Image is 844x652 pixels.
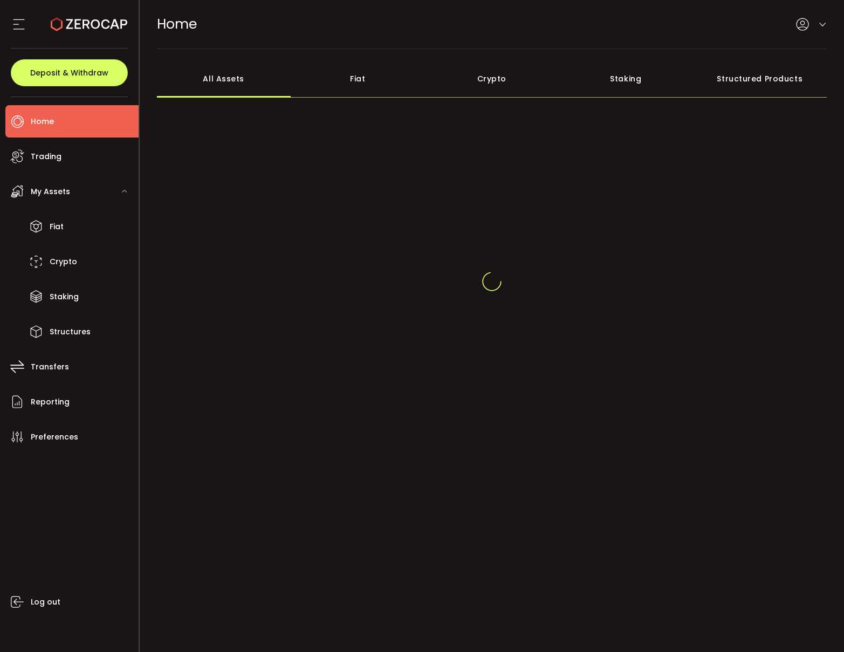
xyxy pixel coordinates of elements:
div: Crypto [425,60,559,98]
div: Fiat [291,60,425,98]
span: Home [31,114,54,129]
span: Trading [31,149,61,164]
span: Structures [50,324,91,340]
span: My Assets [31,184,70,200]
span: Reporting [31,394,70,410]
span: Preferences [31,429,78,445]
span: Home [157,15,197,33]
span: Deposit & Withdraw [30,69,108,77]
span: Fiat [50,219,64,235]
div: Structured Products [693,60,827,98]
span: Transfers [31,359,69,375]
span: Staking [50,289,79,305]
button: Deposit & Withdraw [11,59,128,86]
div: All Assets [157,60,291,98]
span: Crypto [50,254,77,270]
div: Staking [559,60,693,98]
span: Log out [31,594,60,610]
